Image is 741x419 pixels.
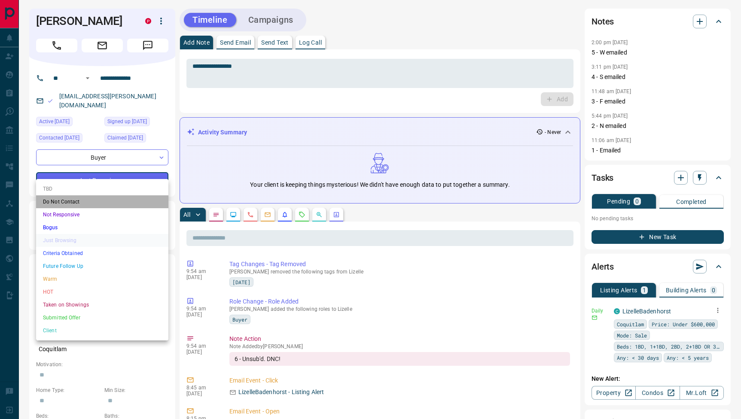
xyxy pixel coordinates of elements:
li: Bogus [36,221,168,234]
li: HOT [36,285,168,298]
li: Not Responsive [36,208,168,221]
li: TBD [36,182,168,195]
li: Do Not Contact [36,195,168,208]
li: Taken on Showings [36,298,168,311]
li: Submitted Offer [36,311,168,324]
li: Warm [36,273,168,285]
li: Criteria Obtained [36,247,168,260]
li: Client [36,324,168,337]
li: Future Follow Up [36,260,168,273]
